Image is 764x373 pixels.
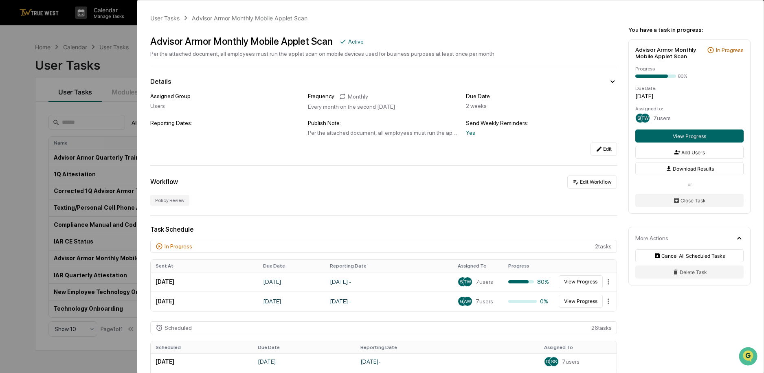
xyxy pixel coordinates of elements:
[641,115,649,121] span: TW
[635,106,744,112] div: Assigned to:
[356,341,539,353] th: Reporting Date
[150,78,171,86] div: Details
[635,86,744,91] div: Due Date:
[628,26,751,33] div: You have a task in progress:
[8,119,15,125] div: 🔎
[738,346,760,368] iframe: Open customer support
[57,138,99,144] a: Powered byPylon
[151,292,258,311] td: [DATE]
[466,103,617,109] div: 2 weeks
[460,298,466,304] span: GB
[635,93,744,99] div: [DATE]
[464,298,471,304] span: AW
[258,260,325,272] th: Due Date
[591,143,617,156] button: Edit
[567,176,617,189] button: Edit Workflow
[258,272,325,292] td: [DATE]
[635,194,744,207] button: Close Task
[308,120,459,126] div: Publish Note:
[258,292,325,311] td: [DATE]
[460,279,465,285] span: SS
[165,325,192,331] div: Scheduled
[308,103,459,110] div: Every month on the second [DATE]
[253,341,356,353] th: Due Date
[637,115,643,121] span: SS
[551,359,557,364] span: SS
[503,260,554,272] th: Progress
[138,65,148,75] button: Start new chat
[81,138,99,144] span: Pylon
[150,240,617,253] div: 2 task s
[8,103,15,110] div: 🖐️
[56,99,104,114] a: 🗄️Attestations
[348,38,364,45] div: Active
[150,35,333,47] div: Advisor Armor Monthly Mobile Applet Scan
[151,353,253,370] td: [DATE]
[635,129,744,143] button: View Progress
[635,162,744,175] button: Download Results
[453,260,503,272] th: Assigned To
[678,73,687,79] div: 80%
[16,103,53,111] span: Preclearance
[28,62,134,70] div: Start new chat
[151,272,258,292] td: [DATE]
[466,120,617,126] div: Send Weekly Reminders:
[151,341,253,353] th: Scheduled
[635,46,704,59] div: Advisor Armor Monthly Mobile Applet Scan
[466,129,617,136] div: Yes
[562,358,580,365] span: 7 users
[150,93,301,99] div: Assigned Group:
[356,353,539,370] td: [DATE] -
[716,47,744,53] div: In Progress
[150,120,301,126] div: Reporting Dates:
[150,195,189,206] div: Policy Review
[192,15,307,22] div: Advisor Armor Monthly Mobile Applet Scan
[653,115,671,121] span: 7 users
[67,103,101,111] span: Attestations
[635,182,744,187] div: or
[5,115,55,129] a: 🔎Data Lookup
[325,292,453,311] td: [DATE] -
[308,129,459,136] div: Per the attached document, all employees must run the applet scan on mobile devices used for busi...
[5,99,56,114] a: 🖐️Preclearance
[559,295,603,308] button: View Progress
[508,279,549,285] div: 80%
[476,298,493,305] span: 7 users
[150,226,617,233] div: Task Schedule
[150,50,496,57] div: Per the attached document, all employees must run the applet scan on mobile devices used for busi...
[466,93,617,99] div: Due Date:
[508,298,549,305] div: 0%
[28,70,103,77] div: We're available if you need us!
[16,118,51,126] span: Data Lookup
[464,279,471,285] span: TW
[165,243,192,250] div: In Progress
[635,146,744,159] button: Add Users
[546,359,552,364] span: DR
[635,249,744,262] button: Cancel All Scheduled Tasks
[150,321,617,334] div: 26 task s
[325,272,453,292] td: [DATE] -
[539,341,617,353] th: Assigned To
[635,265,744,279] button: Delete Task
[635,235,668,241] div: More Actions
[635,66,744,72] div: Progress
[8,17,148,30] p: How can we help?
[476,279,493,285] span: 7 users
[559,275,603,288] button: View Progress
[150,178,178,186] div: Workflow
[308,93,336,100] div: Frequency:
[150,103,301,109] div: Users
[339,93,368,100] div: Monthly
[325,260,453,272] th: Reporting Date
[8,62,23,77] img: 1746055101610-c473b297-6a78-478c-a979-82029cc54cd1
[253,353,356,370] td: [DATE]
[59,103,66,110] div: 🗄️
[150,15,180,22] div: User Tasks
[151,260,258,272] th: Sent At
